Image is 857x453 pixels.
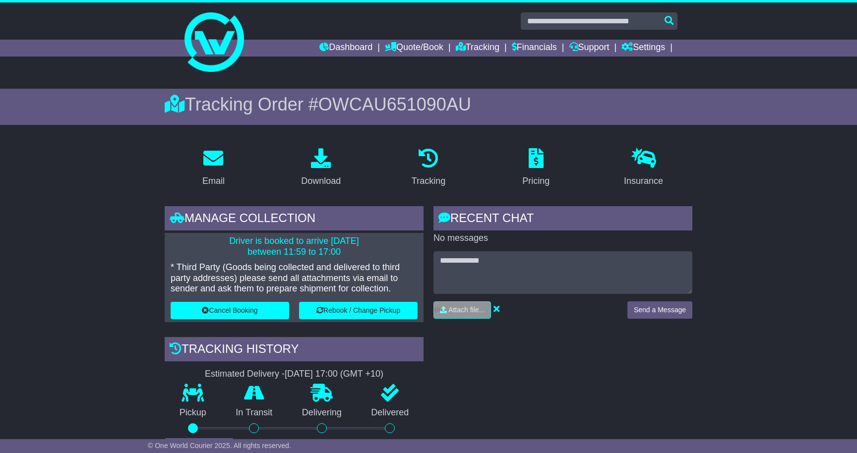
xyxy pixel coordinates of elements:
[165,407,221,418] p: Pickup
[617,145,670,191] a: Insurance
[171,302,289,319] button: Cancel Booking
[319,40,372,57] a: Dashboard
[433,233,692,244] p: No messages
[412,174,445,188] div: Tracking
[621,40,665,57] a: Settings
[569,40,610,57] a: Support
[385,40,443,57] a: Quote/Book
[318,94,471,114] span: OWCAU651090AU
[165,369,424,380] div: Estimated Delivery -
[357,407,424,418] p: Delivered
[522,174,550,188] div: Pricing
[148,442,291,450] span: © One World Courier 2025. All rights reserved.
[627,301,692,319] button: Send a Message
[171,262,418,294] p: * Third Party (Goods being collected and delivered to third party addresses) please send all atta...
[285,369,383,380] div: [DATE] 17:00 (GMT +10)
[165,206,424,233] div: Manage collection
[516,145,556,191] a: Pricing
[624,174,663,188] div: Insurance
[512,40,557,57] a: Financials
[202,174,225,188] div: Email
[165,94,692,115] div: Tracking Order #
[196,145,231,191] a: Email
[287,407,357,418] p: Delivering
[171,236,418,257] p: Driver is booked to arrive [DATE] between 11:59 to 17:00
[295,145,347,191] a: Download
[405,145,452,191] a: Tracking
[299,302,418,319] button: Rebook / Change Pickup
[165,337,424,364] div: Tracking history
[301,174,341,188] div: Download
[433,206,692,233] div: RECENT CHAT
[221,407,288,418] p: In Transit
[456,40,499,57] a: Tracking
